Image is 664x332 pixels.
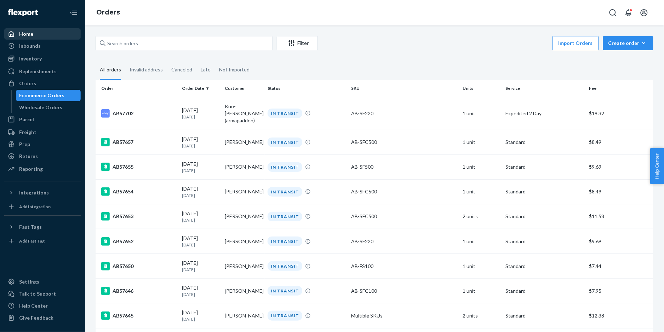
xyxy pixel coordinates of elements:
[351,188,457,195] div: AB-SFC500
[586,179,653,204] td: $8.49
[19,42,41,49] div: Inbounds
[460,80,503,97] th: Units
[351,110,457,117] div: AB-SF220
[4,139,81,150] a: Prep
[182,291,219,297] p: [DATE]
[506,213,584,220] p: Standard
[67,6,81,20] button: Close Navigation
[182,217,219,223] p: [DATE]
[19,55,42,62] div: Inventory
[348,303,460,328] td: Multiple SKUs
[268,109,302,118] div: IN TRANSIT
[222,97,265,130] td: Kuo-[PERSON_NAME] (armagadden)
[182,168,219,174] p: [DATE]
[101,138,176,146] div: AB57657
[506,110,584,117] p: Expedited 2 Day
[222,279,265,303] td: [PERSON_NAME]
[4,78,81,89] a: Orders
[460,204,503,229] td: 2 units
[268,311,302,320] div: IN TRANSIT
[19,189,49,196] div: Integrations
[4,187,81,198] button: Integrations
[91,2,126,23] ol: breadcrumbs
[506,139,584,146] p: Standard
[268,237,302,246] div: IN TRANSIT
[19,290,56,297] div: Talk to Support
[4,312,81,324] button: Give Feedback
[268,286,302,296] div: IN TRANSIT
[19,68,57,75] div: Replenishments
[19,116,34,123] div: Parcel
[19,153,38,160] div: Returns
[222,179,265,204] td: [PERSON_NAME]
[182,316,219,322] p: [DATE]
[4,235,81,247] a: Add Fast Tag
[606,6,620,20] button: Open Search Box
[4,151,81,162] a: Returns
[171,60,192,79] div: Canceled
[351,139,457,146] div: AB-SFC500
[351,263,457,270] div: AB-FS100
[460,303,503,328] td: 2 units
[506,263,584,270] p: Standard
[4,53,81,64] a: Inventory
[101,212,176,221] div: AB57653
[101,187,176,196] div: AB57654
[182,161,219,174] div: [DATE]
[182,107,219,120] div: [DATE]
[19,141,30,148] div: Prep
[553,36,599,50] button: Import Orders
[182,242,219,248] p: [DATE]
[650,148,664,184] button: Help Center
[4,127,81,138] a: Freight
[506,188,584,195] p: Standard
[608,40,648,47] div: Create order
[586,229,653,254] td: $9.69
[182,185,219,198] div: [DATE]
[506,312,584,319] p: Standard
[101,262,176,270] div: AB57650
[222,229,265,254] td: [PERSON_NAME]
[182,235,219,248] div: [DATE]
[182,309,219,322] div: [DATE]
[222,204,265,229] td: [PERSON_NAME]
[182,284,219,297] div: [DATE]
[4,40,81,52] a: Inbounds
[586,204,653,229] td: $11.58
[506,163,584,170] p: Standard
[4,66,81,77] a: Replenishments
[586,279,653,303] td: $7.95
[182,260,219,273] div: [DATE]
[96,8,120,16] a: Orders
[348,80,460,97] th: SKU
[4,163,81,175] a: Reporting
[222,254,265,279] td: [PERSON_NAME]
[222,303,265,328] td: [PERSON_NAME]
[19,204,51,210] div: Add Integration
[351,213,457,220] div: AB-SFC500
[460,97,503,130] td: 1 unit
[351,287,457,295] div: AB-SFC100
[586,130,653,155] td: $8.49
[4,114,81,125] a: Parcel
[277,36,318,50] button: Filter
[268,162,302,172] div: IN TRANSIT
[19,165,43,173] div: Reporting
[506,238,584,245] p: Standard
[265,80,348,97] th: Status
[19,223,42,231] div: Fast Tags
[460,130,503,155] td: 1 unit
[19,80,36,87] div: Orders
[277,40,317,47] div: Filter
[4,288,81,299] a: Talk to Support
[19,238,45,244] div: Add Fast Tag
[460,229,503,254] td: 1 unit
[19,278,39,285] div: Settings
[506,287,584,295] p: Standard
[16,102,81,113] a: Wholesale Orders
[268,138,302,147] div: IN TRANSIT
[201,60,211,79] div: Late
[96,80,179,97] th: Order
[19,302,48,309] div: Help Center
